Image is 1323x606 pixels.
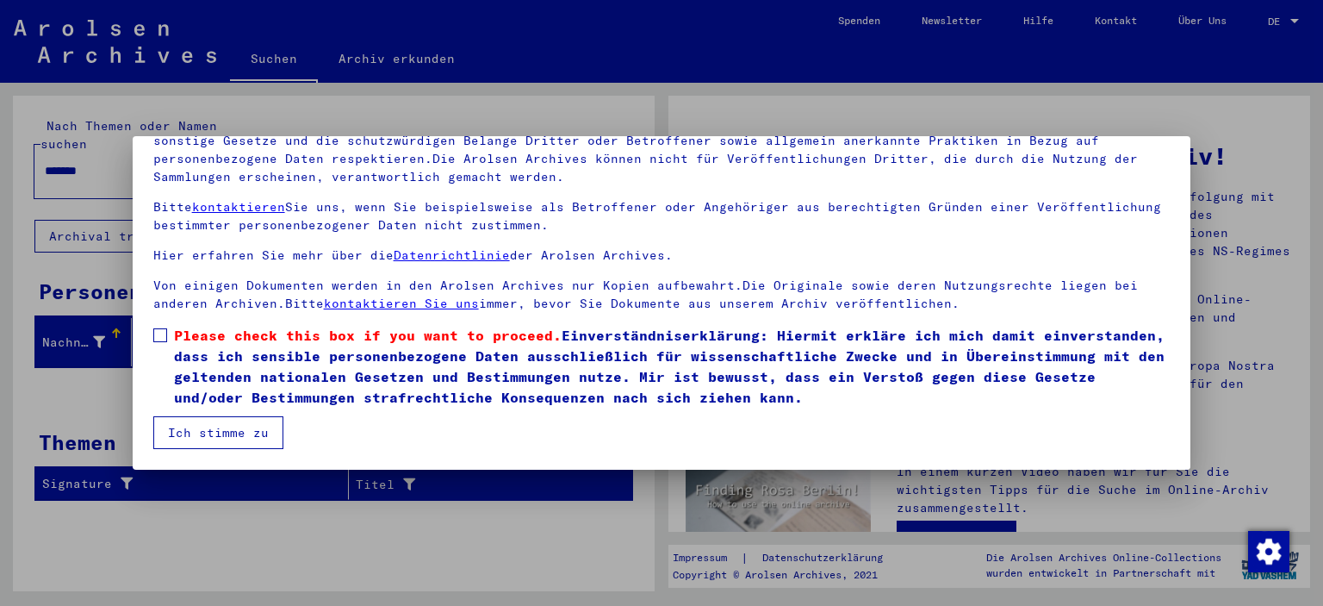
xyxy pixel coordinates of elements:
[394,247,510,263] a: Datenrichtlinie
[153,198,1171,234] p: Bitte Sie uns, wenn Sie beispielsweise als Betroffener oder Angehöriger aus berechtigten Gründen ...
[174,325,1171,408] span: Einverständniserklärung: Hiermit erkläre ich mich damit einverstanden, dass ich sensible personen...
[153,247,1171,265] p: Hier erfahren Sie mehr über die der Arolsen Archives.
[153,96,1171,186] p: Bitte beachten Sie, dass dieses Portal über NS - Verfolgte sensible Daten zu identifizierten oder...
[153,277,1171,313] p: Von einigen Dokumenten werden in den Arolsen Archives nur Kopien aufbewahrt.Die Originale sowie d...
[1248,531,1289,572] img: Zustimmung ändern
[174,327,562,344] span: Please check this box if you want to proceed.
[192,199,285,215] a: kontaktieren
[324,296,479,311] a: kontaktieren Sie uns
[153,416,283,449] button: Ich stimme zu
